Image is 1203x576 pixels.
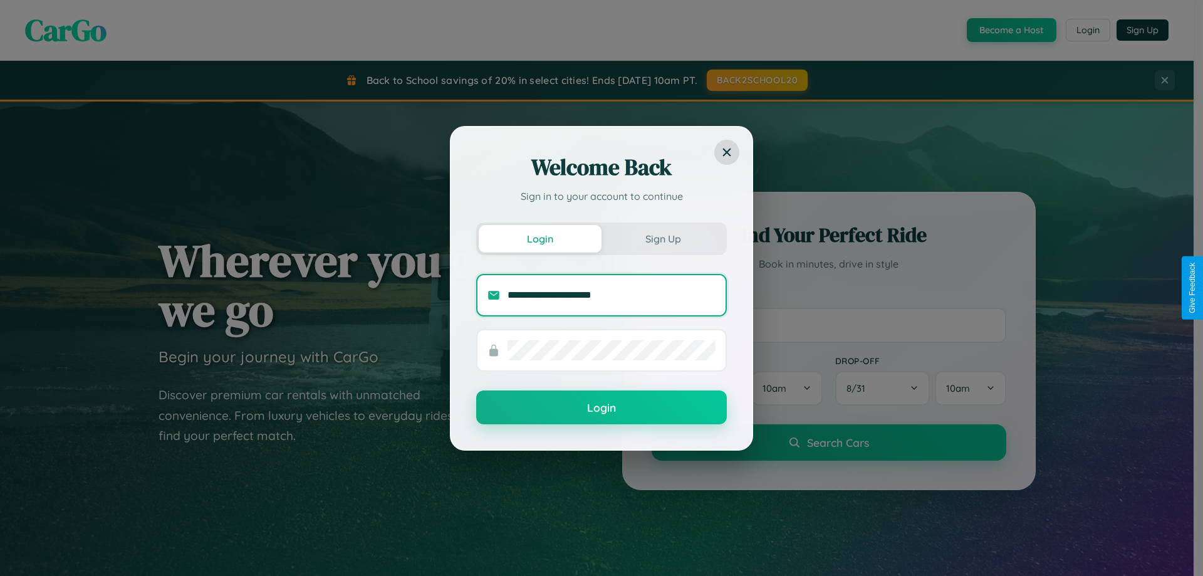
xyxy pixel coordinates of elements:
[476,152,727,182] h2: Welcome Back
[476,390,727,424] button: Login
[1188,263,1197,313] div: Give Feedback
[479,225,601,253] button: Login
[476,189,727,204] p: Sign in to your account to continue
[601,225,724,253] button: Sign Up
